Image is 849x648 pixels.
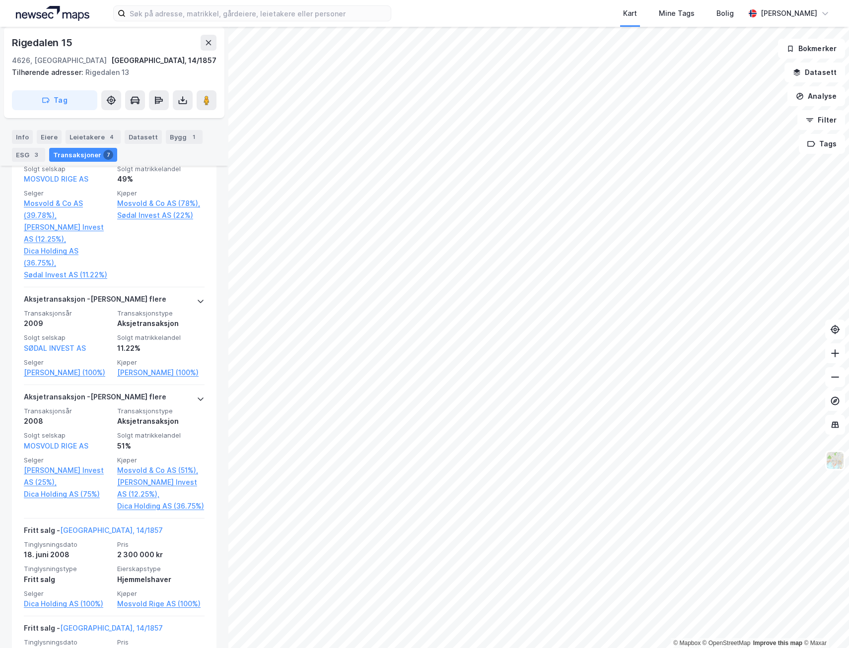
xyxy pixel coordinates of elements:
[24,464,111,488] a: [PERSON_NAME] Invest AS (25%),
[24,309,111,318] span: Transaksjonsår
[117,165,205,173] span: Solgt matrikkelandel
[24,358,111,367] span: Selger
[12,148,45,162] div: ESG
[24,524,163,540] div: Fritt salg -
[12,35,74,51] div: Rigedalen 15
[126,6,391,21] input: Søk på adresse, matrikkel, gårdeiere, leietakere eller personer
[117,574,205,585] div: Hjemmelshaver
[716,7,734,19] div: Bolig
[24,344,86,352] a: SØDAL INVEST AS
[117,540,205,549] span: Pris
[189,132,199,142] div: 1
[117,342,205,354] div: 11.22%
[16,6,89,21] img: logo.a4113a55bc3d86da70a041830d287a7e.svg
[24,391,166,407] div: Aksjetransaksjon - [PERSON_NAME] flere
[111,55,216,66] div: [GEOGRAPHIC_DATA], 14/1857
[117,431,205,440] span: Solgt matrikkelandel
[60,624,163,632] a: [GEOGRAPHIC_DATA], 14/1857
[24,574,111,585] div: Fritt salg
[24,197,111,221] a: Mosvold & Co AS (39.78%),
[24,622,163,638] div: Fritt salg -
[60,526,163,534] a: [GEOGRAPHIC_DATA], 14/1857
[24,333,111,342] span: Solgt selskap
[103,150,113,160] div: 7
[623,7,637,19] div: Kart
[117,565,205,573] span: Eierskapstype
[659,7,695,19] div: Mine Tags
[117,189,205,197] span: Kjøper
[24,638,111,647] span: Tinglysningsdato
[117,318,205,329] div: Aksjetransaksjon
[117,476,205,500] a: [PERSON_NAME] Invest AS (12.25%),
[784,63,845,82] button: Datasett
[117,309,205,318] span: Transaksjonstype
[24,415,111,427] div: 2008
[24,431,111,440] span: Solgt selskap
[49,148,117,162] div: Transaksjoner
[799,600,849,648] iframe: Chat Widget
[24,293,166,309] div: Aksjetransaksjon - [PERSON_NAME] flere
[117,456,205,464] span: Kjøper
[117,598,205,610] a: Mosvold Rige AS (100%)
[125,130,162,144] div: Datasett
[753,640,802,647] a: Improve this map
[107,132,117,142] div: 4
[117,500,205,512] a: Dica Holding AS (36.75%)
[24,442,88,450] a: MOSVOLD RIGE AS
[24,165,111,173] span: Solgt selskap
[66,130,121,144] div: Leietakere
[24,175,88,183] a: MOSVOLD RIGE AS
[24,407,111,415] span: Transaksjonsår
[117,209,205,221] a: Sødal Invest AS (22%)
[12,55,107,66] div: 4626, [GEOGRAPHIC_DATA]
[778,39,845,59] button: Bokmerker
[117,464,205,476] a: Mosvold & Co AS (51%),
[24,245,111,269] a: Dica Holding AS (36.75%),
[24,549,111,561] div: 18. juni 2008
[117,333,205,342] span: Solgt matrikkelandel
[24,540,111,549] span: Tinglysningsdato
[24,456,111,464] span: Selger
[117,407,205,415] span: Transaksjonstype
[799,134,845,154] button: Tags
[37,130,62,144] div: Eiere
[24,367,111,379] a: [PERSON_NAME] (100%)
[24,598,111,610] a: Dica Holding AS (100%)
[117,358,205,367] span: Kjøper
[24,589,111,598] span: Selger
[24,189,111,197] span: Selger
[24,221,111,245] a: [PERSON_NAME] Invest AS (12.25%),
[24,488,111,500] a: Dica Holding AS (75%)
[117,549,205,561] div: 2 300 000 kr
[117,589,205,598] span: Kjøper
[117,638,205,647] span: Pris
[12,90,97,110] button: Tag
[117,415,205,427] div: Aksjetransaksjon
[673,640,701,647] a: Mapbox
[12,130,33,144] div: Info
[31,150,41,160] div: 3
[117,440,205,452] div: 51%
[166,130,203,144] div: Bygg
[797,110,845,130] button: Filter
[24,318,111,329] div: 2009
[761,7,817,19] div: [PERSON_NAME]
[12,66,209,78] div: Rigedalen 13
[703,640,751,647] a: OpenStreetMap
[24,269,111,281] a: Sødal Invest AS (11.22%)
[24,565,111,573] span: Tinglysningstype
[787,86,845,106] button: Analyse
[12,68,85,76] span: Tilhørende adresser:
[117,197,205,209] a: Mosvold & Co AS (78%),
[117,173,205,185] div: 49%
[826,451,845,470] img: Z
[117,367,205,379] a: [PERSON_NAME] (100%)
